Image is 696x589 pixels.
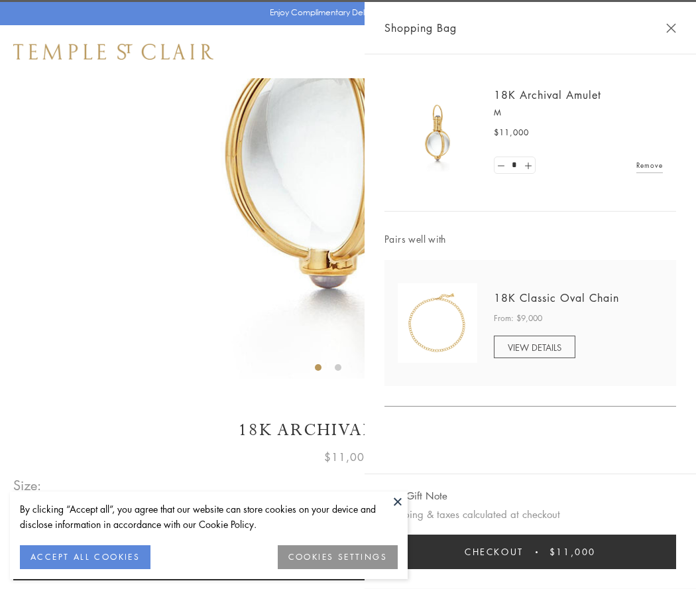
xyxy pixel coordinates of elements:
[278,545,398,569] button: COOKIES SETTINGS
[20,501,398,532] div: By clicking “Accept all”, you agree that our website can store cookies on your device and disclos...
[324,448,372,466] span: $11,000
[384,506,676,523] p: Shipping & taxes calculated at checkout
[494,157,508,174] a: Set quantity to 0
[666,23,676,33] button: Close Shopping Bag
[494,88,601,102] a: 18K Archival Amulet
[384,231,676,247] span: Pairs well with
[20,545,150,569] button: ACCEPT ALL COOKIES
[494,106,663,119] p: M
[494,126,529,139] span: $11,000
[508,341,561,354] span: VIEW DETAILS
[398,93,477,172] img: 18K Archival Amulet
[521,157,534,174] a: Set quantity to 2
[465,545,524,559] span: Checkout
[494,336,575,358] a: VIEW DETAILS
[550,545,596,559] span: $11,000
[384,19,457,36] span: Shopping Bag
[494,312,542,325] span: From: $9,000
[384,535,676,569] button: Checkout $11,000
[13,474,42,496] span: Size:
[636,158,663,172] a: Remove
[270,6,420,19] p: Enjoy Complimentary Delivery & Returns
[13,419,683,442] h1: 18K Archival Amulet
[384,488,447,504] button: Add Gift Note
[13,44,213,60] img: Temple St. Clair
[398,283,477,363] img: N88865-OV18
[494,291,619,305] a: 18K Classic Oval Chain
